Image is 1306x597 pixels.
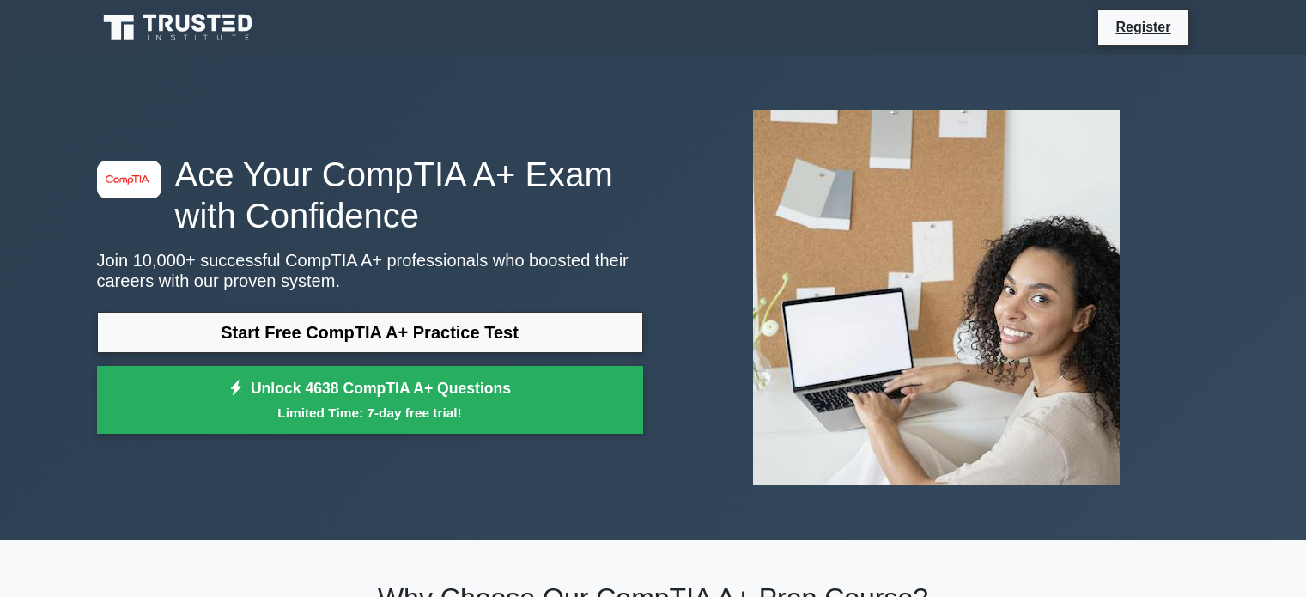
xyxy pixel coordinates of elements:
[118,403,622,423] small: Limited Time: 7-day free trial!
[97,154,643,236] h1: Ace Your CompTIA A+ Exam with Confidence
[97,366,643,435] a: Unlock 4638 CompTIA A+ QuestionsLimited Time: 7-day free trial!
[97,312,643,353] a: Start Free CompTIA A+ Practice Test
[97,250,643,291] p: Join 10,000+ successful CompTIA A+ professionals who boosted their careers with our proven system.
[1105,16,1181,38] a: Register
